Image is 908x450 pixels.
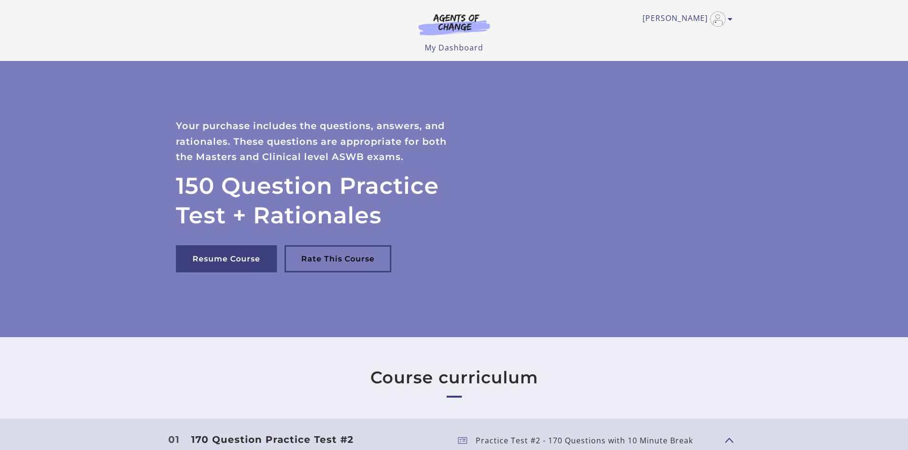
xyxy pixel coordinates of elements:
[176,245,277,272] a: Resume Course
[176,171,454,230] h2: 150 Question Practice Test + Rationales
[191,434,443,445] h3: 170 Question Practice Test #2
[643,11,728,27] a: Toggle menu
[168,435,180,444] span: 01
[408,13,500,35] img: Agents of Change Logo
[425,42,483,53] a: My Dashboard
[370,368,538,388] h2: Course curriculum
[476,437,701,444] p: Practice Test #2 - 170 Questions with 10 Minute Break
[285,245,391,272] a: Rate This Course
[176,118,454,165] p: Your purchase includes the questions, answers, and rationales. These questions are appropriate fo...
